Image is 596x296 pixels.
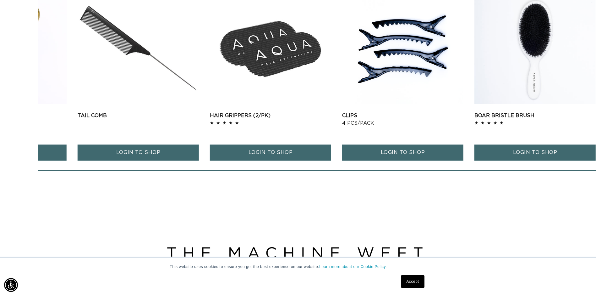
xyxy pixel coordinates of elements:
p: This website uses cookies to ensure you get the best experience on our website. [170,264,426,270]
span: LOGIN TO SHOP [513,145,557,161]
a: Hair Grippers (2/pk) [210,112,331,119]
a: Boar Bristle Brush [474,112,596,119]
span: LOGIN TO SHOP [116,145,161,161]
a: LOGIN TO SHOP [78,145,199,161]
a: Tail Comb [78,112,199,119]
span: LOGIN TO SHOP [249,145,293,161]
a: Accept [401,275,424,288]
a: Learn more about our Cookie Policy. [319,265,387,269]
a: LOGIN TO SHOP [474,145,596,161]
iframe: Chat Widget [565,266,596,296]
a: LOGIN TO SHOP [342,145,463,161]
span: LOGIN TO SHOP [381,145,425,161]
a: LOGIN TO SHOP [210,145,331,161]
a: Clips 4 pcs/pack [342,112,463,127]
div: Accessibility Menu [4,278,18,292]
